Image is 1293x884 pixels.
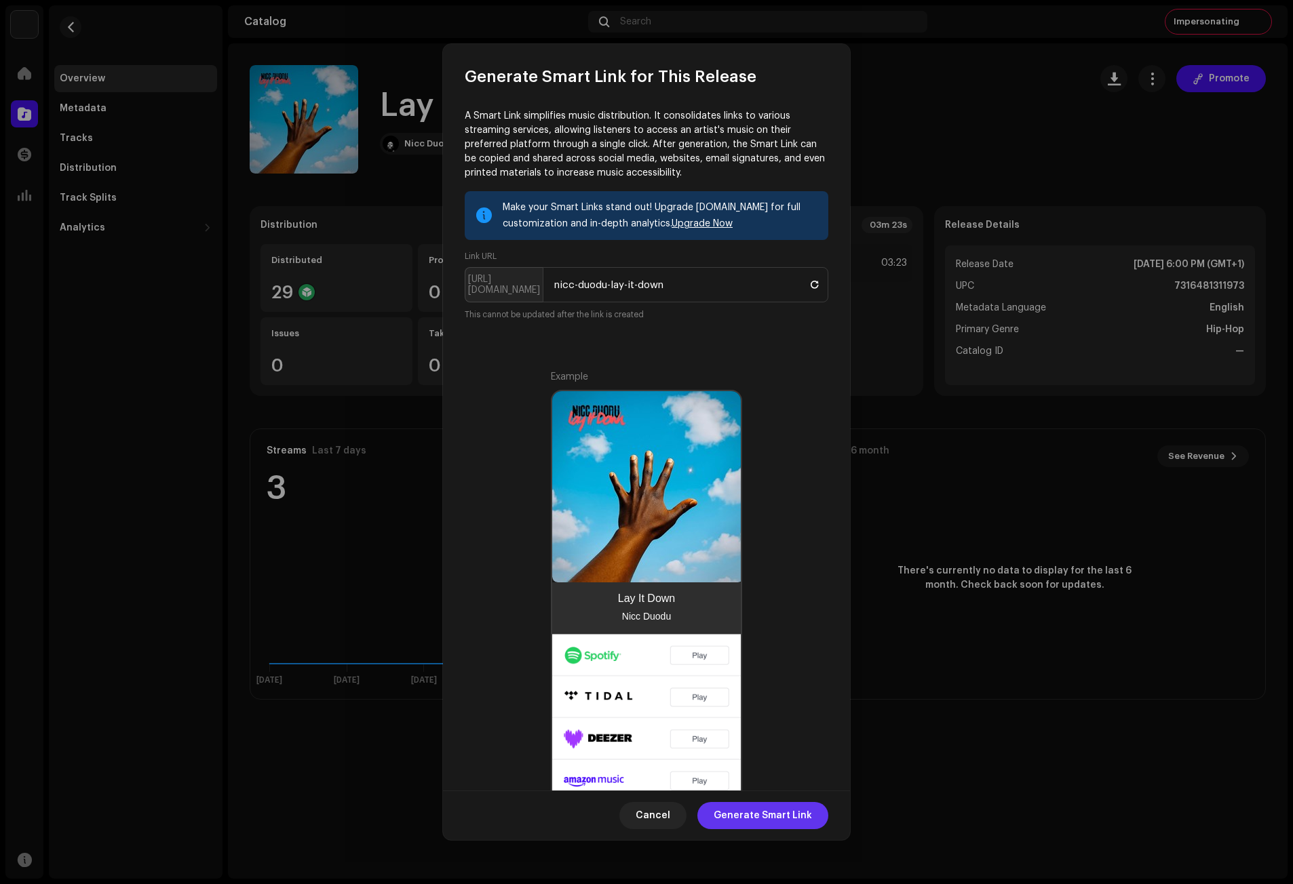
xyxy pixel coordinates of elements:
[697,802,828,829] button: Generate Smart Link
[552,391,744,582] img: 003f8a07-1e2e-4721-bbaa-72b3e8b57ef1
[465,308,644,321] small: This cannot be updated after the link is created
[619,802,687,829] button: Cancel
[465,109,828,180] p: A Smart Link simplifies music distribution. It consolidates links to various streaming services, ...
[714,802,812,829] span: Generate Smart Link
[443,44,850,87] div: Generate Smart Link for This Release
[465,251,497,262] label: Link URL
[618,593,675,604] div: Lay It Down
[636,802,670,829] span: Cancel
[551,370,742,384] div: Example
[465,267,543,302] p-inputgroup-addon: [URL][DOMAIN_NAME]
[622,609,671,623] div: Nicc Duodu
[672,219,733,228] a: Upgrade Now
[503,199,817,232] div: Make your Smart Links stand out! Upgrade [DOMAIN_NAME] for full customization and in-depth analyt...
